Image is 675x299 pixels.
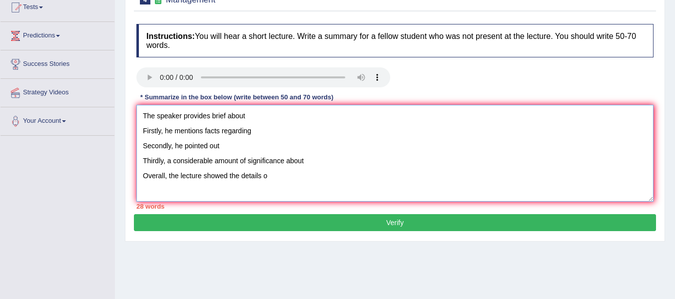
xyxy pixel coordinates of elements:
[136,202,654,211] div: 28 words
[0,22,114,47] a: Predictions
[146,32,195,40] b: Instructions:
[134,214,656,231] button: Verify
[136,92,337,102] div: * Summarize in the box below (write between 50 and 70 words)
[0,107,114,132] a: Your Account
[0,79,114,104] a: Strategy Videos
[0,50,114,75] a: Success Stories
[136,24,654,57] h4: You will hear a short lecture. Write a summary for a fellow student who was not present at the le...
